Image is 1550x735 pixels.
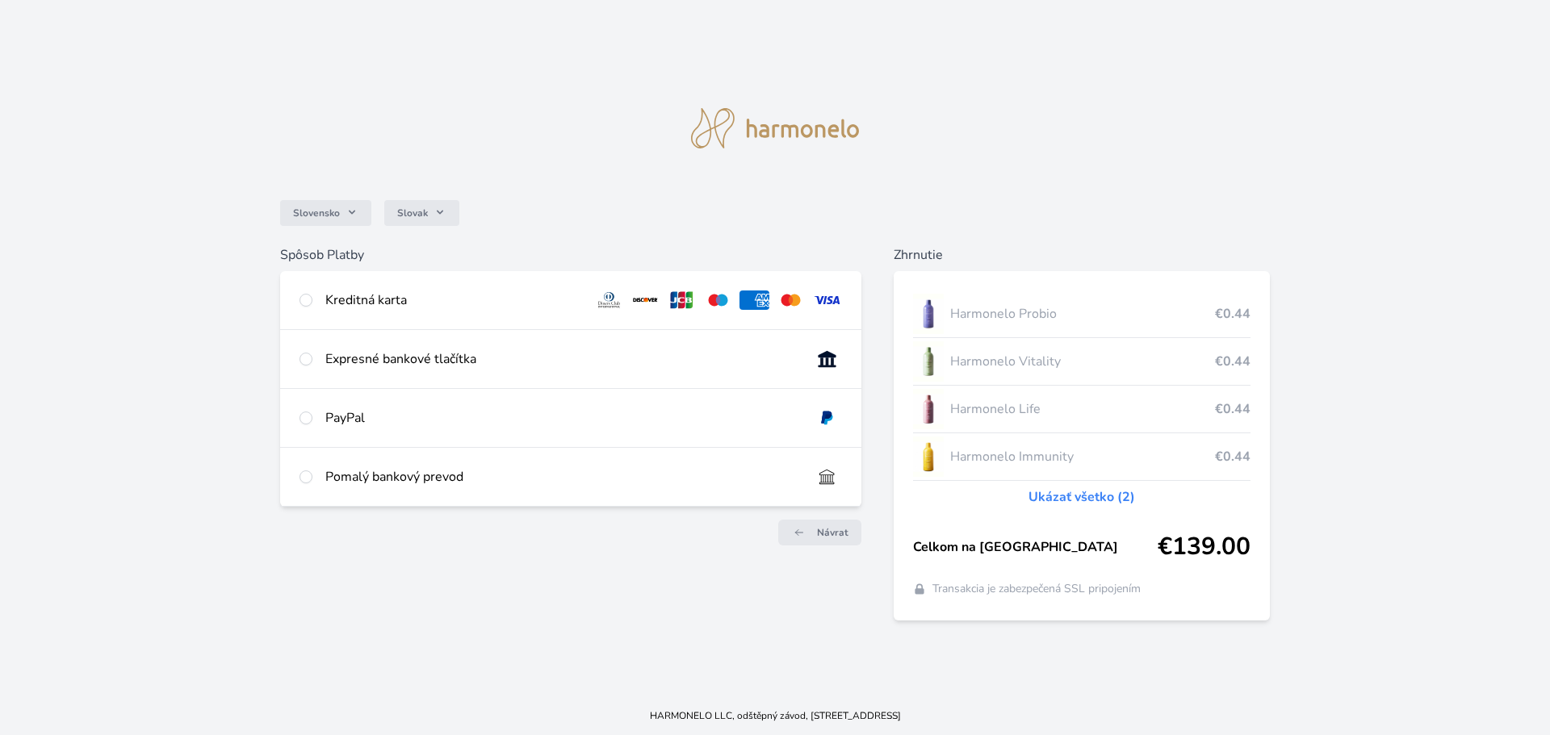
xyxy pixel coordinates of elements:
a: Návrat [778,520,861,545]
span: Transakcia je zabezpečená SSL pripojením [932,581,1141,597]
button: Slovak [384,200,459,226]
span: €0.44 [1215,304,1250,324]
img: CLEAN_VITALITY_se_stinem_x-lo.jpg [913,341,944,382]
span: Návrat [817,526,848,539]
span: Harmonelo Immunity [950,447,1216,466]
span: Harmonelo Life [950,399,1216,419]
h6: Spôsob Platby [280,245,861,265]
span: Harmonelo Probio [950,304,1216,324]
button: Slovensko [280,200,371,226]
span: €0.44 [1215,352,1250,371]
img: CLEAN_PROBIO_se_stinem_x-lo.jpg [913,294,944,334]
img: jcb.svg [667,290,697,310]
img: CLEAN_LIFE_se_stinem_x-lo.jpg [913,389,944,429]
img: maestro.svg [703,290,733,310]
span: Harmonelo Vitality [950,352,1216,371]
img: bankTransfer_IBAN.svg [812,467,842,487]
img: IMMUNITY_se_stinem_x-lo.jpg [913,436,944,477]
a: Ukázať všetko (2) [1028,487,1135,507]
span: €0.44 [1215,399,1250,419]
span: €139.00 [1158,532,1250,562]
img: visa.svg [812,290,842,310]
img: logo.svg [691,108,859,148]
img: onlineBanking_SK.svg [812,349,842,369]
span: Slovensko [293,207,340,219]
div: PayPal [325,408,799,428]
img: amex.svg [739,290,769,310]
div: Kreditná karta [325,290,582,310]
span: €0.44 [1215,447,1250,466]
div: Pomalý bankový prevod [325,467,799,487]
img: diners.svg [594,290,624,310]
span: Slovak [397,207,428,219]
h6: Zhrnutie [894,245,1271,265]
img: paypal.svg [812,408,842,428]
span: Celkom na [GEOGRAPHIC_DATA] [913,537,1158,557]
div: Expresné bankové tlačítka [325,349,799,369]
img: discover.svg [630,290,660,310]
img: mc.svg [776,290,806,310]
